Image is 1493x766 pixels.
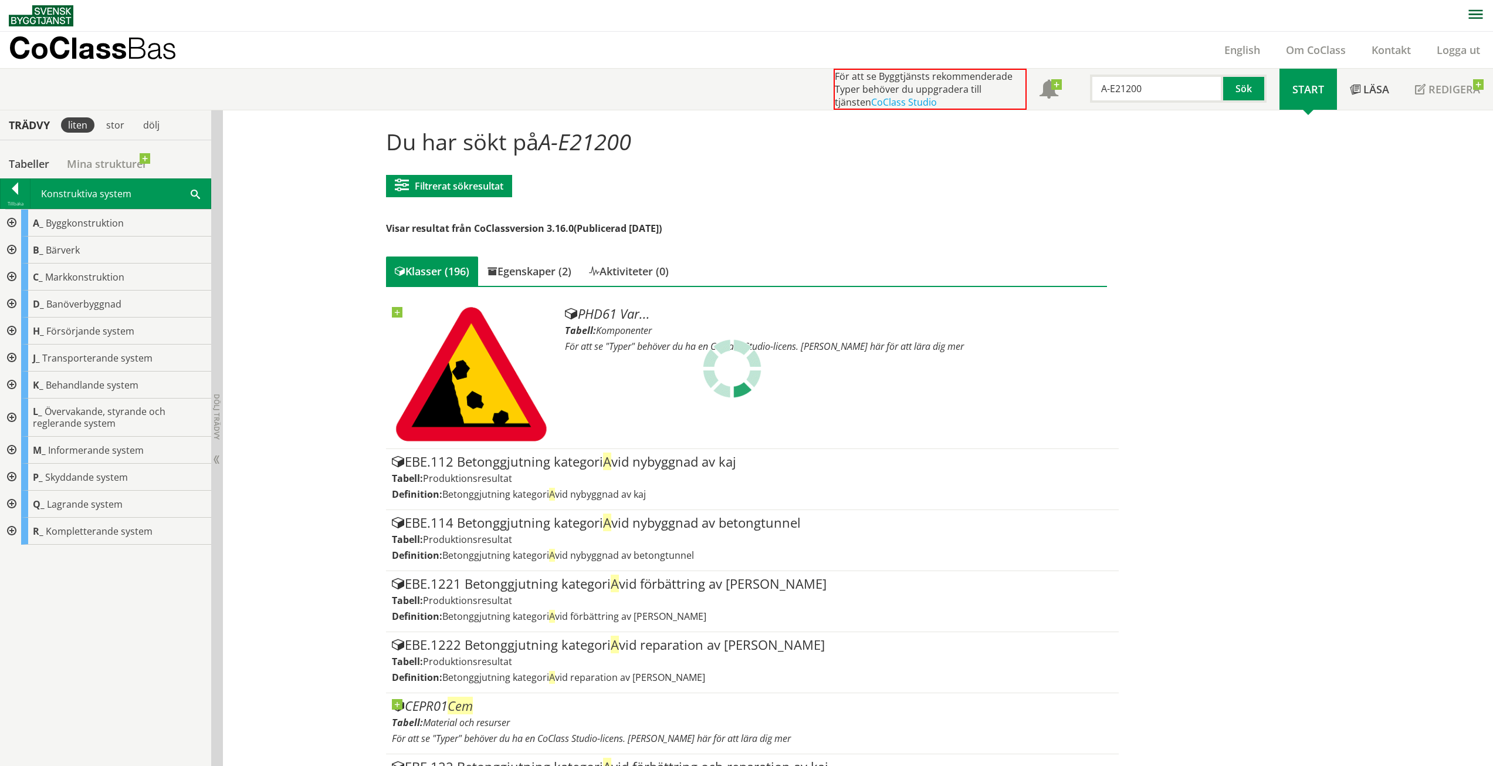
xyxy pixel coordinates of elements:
label: Tabell: [392,472,423,485]
span: Transporterande system [42,352,153,365]
span: Produktionsresultat [423,594,512,607]
span: C_ [33,271,43,284]
span: Produktionsresultat [423,655,512,668]
span: Cem [448,697,473,714]
label: Tabell: [392,655,423,668]
span: Redigera [1428,82,1480,96]
span: Notifikationer [1040,81,1058,100]
span: Informerande system [48,444,144,457]
a: CoClassBas [9,32,202,68]
a: Kontakt [1359,43,1424,57]
a: Läsa [1337,69,1402,110]
img: Svensk Byggtjänst [9,5,73,26]
div: liten [61,117,94,133]
span: Försörjande system [46,325,134,338]
a: Om CoClass [1273,43,1359,57]
span: P_ [33,471,43,484]
div: Aktiviteter (0) [580,257,678,286]
span: A [549,488,555,501]
label: Tabell: [565,324,596,337]
span: För att se "Typer" behöver du ha en CoClass Studio-licens. [PERSON_NAME] här för att lära dig mer [565,340,964,353]
h1: Du har sökt på [386,129,1107,154]
span: K_ [33,379,43,392]
div: dölj [136,117,167,133]
div: EBE.1221 Betonggjutning kategori vid förbättring av [PERSON_NAME] [392,577,1113,591]
div: Egenskaper (2) [478,257,580,286]
span: Komponenter [596,324,652,337]
span: M_ [33,444,46,457]
span: Betonggjutning kategori vid förbättring av [PERSON_NAME] [442,610,706,623]
span: Produktionsresultat [423,533,512,546]
span: A [549,671,555,684]
span: Byggkonstruktion [46,217,124,230]
a: Mina strukturer [58,149,156,178]
span: H_ [33,325,44,338]
label: Definition: [392,488,442,501]
span: Banöverbyggnad [46,298,121,311]
span: Kompletterande system [46,525,153,538]
span: Övervakande, styrande och reglerande system [33,405,165,430]
span: Visar resultat från CoClassversion 3.16.0 [386,222,574,235]
div: EBE.1222 Betonggjutning kategori vid reparation av [PERSON_NAME] [392,638,1113,652]
article: Gå till informationssidan för CoClass Studio [386,693,1119,754]
span: Skyddande system [45,471,128,484]
label: Tabell: [392,533,423,546]
span: B_ [33,244,43,257]
a: CoClass Studio [871,96,937,109]
div: För att se Byggtjänsts rekommenderade Typer behöver du uppgradera till tjänsten [834,69,1027,110]
span: Start [1292,82,1324,96]
div: Trädvy [2,119,56,131]
span: Produktionsresultat [423,472,512,485]
a: English [1211,43,1273,57]
label: Definition: [392,671,442,684]
span: Q_ [33,498,45,511]
span: Sök i tabellen [191,187,200,200]
span: Betonggjutning kategori vid nybyggnad av kaj [442,488,646,501]
a: Logga ut [1424,43,1493,57]
div: PHD61 Var... [565,307,1113,321]
span: A [549,610,555,623]
button: Sök [1223,75,1267,103]
span: Bärverk [46,244,80,257]
span: L_ [33,405,42,418]
span: Betonggjutning kategori vid nybyggnad av betongtunnel [442,549,694,562]
span: Betonggjutning kategori vid reparation av [PERSON_NAME] [442,671,705,684]
label: Definition: [392,549,442,562]
label: Tabell: [392,716,423,729]
span: A_ [33,217,43,230]
p: CoClass [9,41,177,55]
div: stor [99,117,131,133]
label: Definition: [392,610,442,623]
span: (Publicerad [DATE]) [574,222,662,235]
div: CEPR01 [392,699,1113,713]
span: A [611,636,619,653]
span: A-E21200 [539,126,631,157]
span: R_ [33,525,43,538]
span: För att se "Typer" behöver du ha en CoClass Studio-licens. [PERSON_NAME] här för att lära dig mer [392,732,791,745]
span: Bas [127,31,177,65]
img: Tabell [392,307,552,443]
span: Lagrande system [47,498,123,511]
div: Klasser (196) [386,257,478,286]
article: Gå till informationssidan för CoClass Studio [386,301,1119,449]
a: Redigera [1402,69,1493,110]
div: Konstruktiva system [31,179,211,208]
span: Läsa [1363,82,1389,96]
span: A [603,514,611,531]
span: A [549,549,555,562]
span: Behandlande system [46,379,138,392]
span: A [611,575,619,592]
span: Material och resurser [423,716,510,729]
span: D_ [33,298,44,311]
div: EBE.114 Betonggjutning kategori vid nybyggnad av betongtunnel [392,516,1113,530]
div: Tillbaka [1,199,30,208]
span: A [603,453,611,470]
label: Tabell: [392,594,423,607]
span: Markkonstruktion [45,271,124,284]
img: Laddar [703,339,761,398]
a: Start [1279,69,1337,110]
span: Dölj trädvy [212,394,222,440]
button: Filtrerat sökresultat [386,175,512,197]
span: J_ [33,352,40,365]
input: Sök [1090,75,1223,103]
